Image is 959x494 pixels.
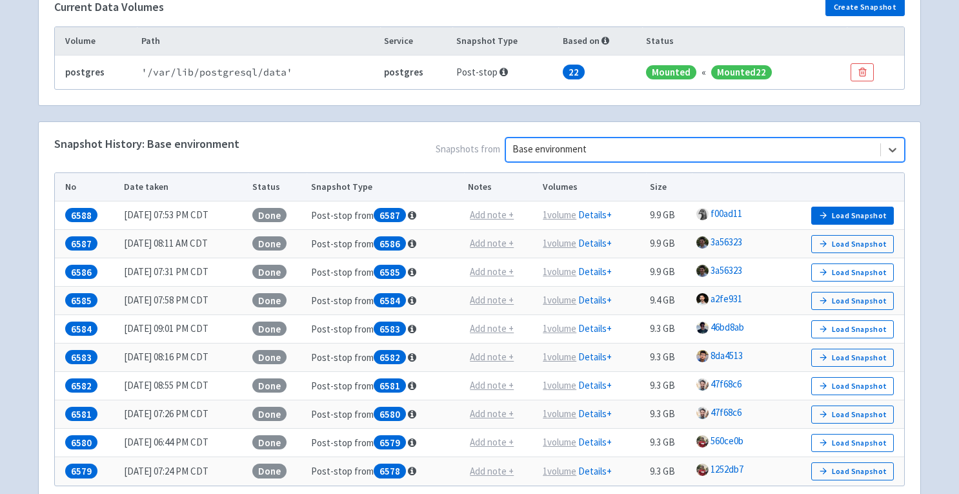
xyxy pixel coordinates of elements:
span: 6580 [65,435,97,450]
span: 6586 [65,265,97,280]
th: Status [642,27,847,56]
span: 6585 [374,265,406,280]
button: Load Snapshot [811,377,894,395]
u: 1 volume [543,265,576,278]
u: 1 volume [543,407,576,420]
th: Status [248,173,307,201]
u: 1 volume [543,351,576,363]
span: 6587 [374,208,406,223]
td: 9.3 GB [646,457,692,486]
td: Post-stop from [307,230,463,258]
span: 6582 [65,378,97,393]
span: Mounted 22 [711,65,772,80]
td: 9.9 GB [646,258,692,287]
span: Mounted [646,65,696,80]
td: 9.4 GB [646,287,692,315]
u: Add note + [470,351,514,363]
span: 6581 [374,378,406,393]
td: Post-stop from [307,258,463,287]
button: Load Snapshot [811,349,894,367]
span: Done [252,435,287,450]
u: 1 volume [543,294,576,306]
td: 9.3 GB [646,400,692,429]
b: postgres [65,66,105,78]
a: 47f68c6 [711,406,742,418]
span: Done [252,464,287,479]
td: [DATE] 07:58 PM CDT [119,287,248,315]
td: [DATE] 06:44 PM CDT [119,429,248,457]
a: 1252db7 [711,463,743,475]
u: Add note + [470,465,514,477]
a: 8da4513 [711,349,743,362]
td: [DATE] 07:31 PM CDT [119,258,248,287]
span: Done [252,322,287,336]
button: Load Snapshot [811,406,894,424]
th: Service [380,27,453,56]
td: Post-stop from [307,287,463,315]
u: 1 volume [543,379,576,391]
th: Volumes [539,173,646,201]
span: Done [252,350,287,365]
span: 22 [563,65,585,79]
th: Path [137,27,379,56]
span: 6579 [374,435,406,450]
th: Volume [55,27,137,56]
td: [DATE] 09:01 PM CDT [119,315,248,344]
td: 9.9 GB [646,230,692,258]
td: 9.3 GB [646,372,692,400]
span: 6581 [65,407,97,422]
span: Post-stop [456,66,508,78]
th: Notes [464,173,539,201]
a: Details+ [578,209,612,221]
u: Add note + [470,379,514,391]
u: 1 volume [543,436,576,448]
a: Details+ [578,379,612,391]
th: Based on [558,27,641,56]
td: [DATE] 07:26 PM CDT [119,400,248,429]
td: 9.3 GB [646,429,692,457]
td: [DATE] 07:24 PM CDT [119,457,248,486]
td: 9.3 GB [646,315,692,344]
button: Load Snapshot [811,434,894,452]
u: 1 volume [543,209,576,221]
a: 3a56323 [711,236,742,248]
u: Add note + [470,265,514,278]
th: Date taken [119,173,248,201]
td: Post-stop from [307,400,463,429]
span: Done [252,208,287,223]
a: a2fe931 [711,293,742,305]
span: 6579 [65,464,97,479]
td: [DATE] 08:55 PM CDT [119,372,248,400]
u: 1 volume [543,322,576,334]
u: Add note + [470,322,514,334]
span: Done [252,378,287,393]
a: Details+ [578,465,612,477]
a: Details+ [578,294,612,306]
td: [DATE] 08:16 PM CDT [119,344,248,372]
span: Done [252,407,287,422]
span: 6586 [374,236,406,251]
u: 1 volume [543,465,576,477]
span: 6584 [374,293,406,308]
a: Details+ [578,265,612,278]
u: Add note + [470,209,514,221]
b: postgres [384,66,423,78]
span: Done [252,265,287,280]
span: 6580 [374,407,406,422]
button: Load Snapshot [811,207,894,225]
span: Snapshots from [239,138,905,167]
u: Add note + [470,407,514,420]
td: Post-stop from [307,344,463,372]
a: Details+ [578,322,612,334]
span: 6587 [65,236,97,251]
h4: Snapshot History: Base environment [54,138,239,150]
span: Done [252,236,287,251]
span: 6588 [65,208,97,223]
td: Post-stop from [307,372,463,400]
a: 46bd8ab [711,321,744,333]
a: Details+ [578,237,612,249]
span: 6582 [374,350,406,365]
th: No [55,173,119,201]
button: Load Snapshot [811,320,894,338]
div: « [702,65,706,80]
